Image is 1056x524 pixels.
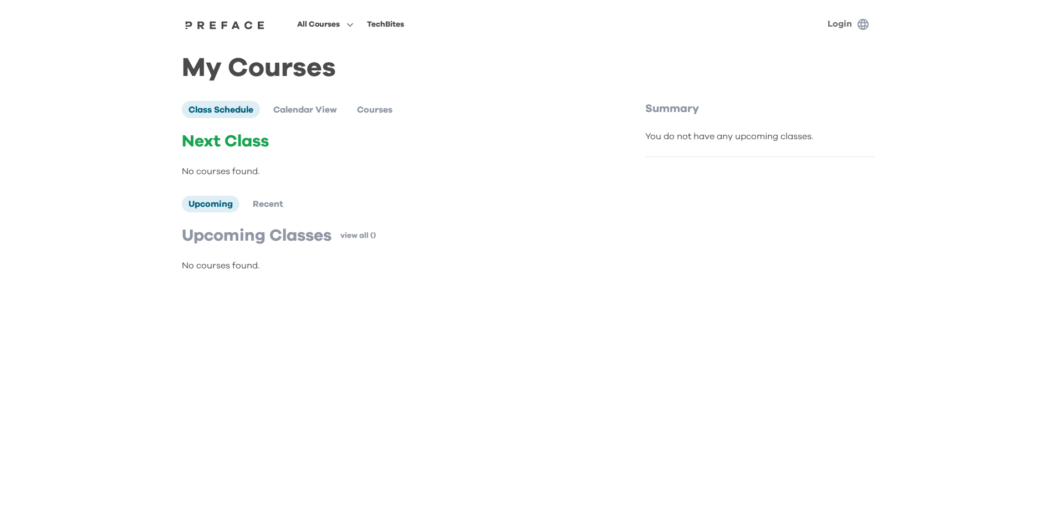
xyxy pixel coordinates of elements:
span: Upcoming [188,200,233,208]
div: TechBites [367,18,404,31]
a: view all () [340,230,376,241]
h1: My Courses [182,62,875,74]
p: Summary [645,101,875,116]
a: Login [828,19,852,28]
button: All Courses [294,17,357,32]
span: All Courses [297,18,340,31]
span: Class Schedule [188,105,253,114]
img: Preface Logo [182,21,268,29]
p: Next Class [182,131,599,151]
p: Upcoming Classes [182,226,331,246]
span: Calendar View [273,105,337,114]
span: Recent [253,200,283,208]
a: Preface Logo [182,20,268,29]
p: No courses found. [182,165,599,178]
p: No courses found. [182,259,599,272]
span: Courses [357,105,392,114]
div: You do not have any upcoming classes. [645,130,875,143]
